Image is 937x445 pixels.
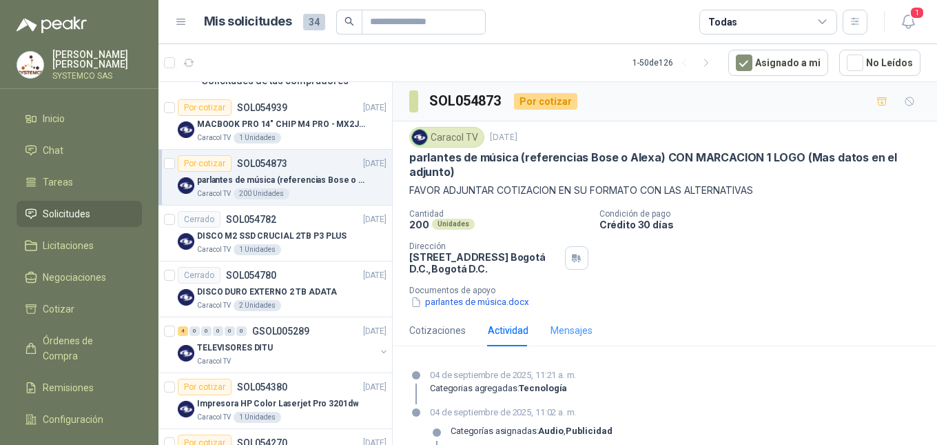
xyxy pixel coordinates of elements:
span: Solicitudes [43,206,90,221]
p: [DATE] [363,325,387,338]
p: SOL054780 [226,270,276,280]
a: Por cotizarSOL054873[DATE] Company Logoparlantes de música (referencias Bose o Alexa) CON MARCACI... [158,150,392,206]
a: Configuración [17,406,142,433]
span: Licitaciones [43,238,94,253]
p: Caracol TV [197,244,231,255]
span: 34 [303,14,325,30]
strong: Publicidad [566,426,612,436]
div: Cotizaciones [409,323,466,338]
p: 200 [409,219,429,230]
a: Chat [17,137,142,164]
a: Remisiones [17,375,142,401]
div: 0 [189,326,200,336]
span: Negociaciones [43,270,106,285]
img: Company Logo [178,401,194,417]
p: GSOL005289 [252,326,309,336]
p: 04 de septiembre de 2025, 11:02 a. m. [430,406,612,419]
div: Cerrado [178,267,220,284]
span: Inicio [43,111,65,126]
div: Todas [708,14,737,30]
p: Caracol TV [197,300,231,311]
p: DISCO M2 SSD CRUCIAL 2TB P3 PLUS [197,230,347,243]
button: parlantes de música.docx [409,295,531,310]
p: Caracol TV [197,356,231,367]
div: 1 Unidades [234,244,281,255]
p: SOL054873 [237,159,287,168]
a: Tareas [17,169,142,195]
p: parlantes de música (referencias Bose o Alexa) CON MARCACION 1 LOGO (Mas datos en el adjunto) [197,174,369,187]
span: search [344,17,354,26]
span: Remisiones [43,380,94,395]
p: parlantes de música (referencias Bose o Alexa) CON MARCACION 1 LOGO (Mas datos en el adjunto) [409,150,920,180]
p: Categorías asignadas: , [451,426,612,437]
p: Cantidad [409,209,588,219]
p: [DATE] [363,157,387,170]
p: Dirección [409,241,559,251]
div: Unidades [432,219,475,230]
div: Por cotizar [178,155,231,172]
span: Cotizar [43,301,74,317]
p: Caracol TV [197,188,231,199]
div: Por cotizar [178,379,231,395]
p: SOL054939 [237,103,287,112]
span: Chat [43,143,63,158]
div: 1 Unidades [234,132,281,144]
a: Solicitudes [17,201,142,227]
img: Company Logo [178,289,194,306]
img: Company Logo [17,52,43,78]
p: [DATE] [490,131,517,144]
p: SOL054782 [226,215,276,224]
div: 0 [236,326,247,336]
a: Por cotizarSOL054380[DATE] Company LogoImpresora HP Color Laserjet Pro 3201dwCaracol TV1 Unidades [158,373,392,429]
div: Por cotizar [514,93,577,110]
div: 1 Unidades [234,412,281,423]
img: Company Logo [178,177,194,194]
p: FAVOR ADJUNTAR COTIZACION EN SU FORMATO CON LAS ALTERNATIVAS [409,183,920,198]
div: 200 Unidades [234,188,289,199]
span: Órdenes de Compra [43,333,129,364]
div: Cerrado [178,211,220,228]
p: Condición de pago [599,209,931,219]
p: Caracol TV [197,132,231,144]
a: Cotizar [17,296,142,322]
div: Caracol TV [409,127,484,148]
div: Por cotizar [178,99,231,116]
p: SYSTEMCO SAS [52,72,142,80]
span: Tareas [43,175,73,190]
p: [PERSON_NAME] [PERSON_NAME] [52,50,142,69]
p: [DATE] [363,213,387,226]
a: Órdenes de Compra [17,328,142,369]
img: Company Logo [178,121,194,138]
p: [DATE] [363,269,387,282]
strong: Audio [538,426,563,436]
img: Company Logo [178,233,194,250]
p: [DATE] [363,381,387,394]
h3: SOL054873 [429,90,503,112]
p: Crédito 30 días [599,219,931,230]
button: Asignado a mi [728,50,828,76]
a: Por cotizarSOL054939[DATE] Company LogoMACBOOK PRO 14" CHIP M4 PRO - MX2J3E/ACaracol TV1 Unidades [158,94,392,150]
img: Logo peakr [17,17,87,33]
a: Licitaciones [17,233,142,259]
p: TELEVISORES DITU [197,342,273,355]
p: [DATE] [363,101,387,115]
a: Negociaciones [17,264,142,290]
h1: Mis solicitudes [204,12,292,32]
p: 04 de septiembre de 2025, 11:21 a. m. [430,368,577,382]
strong: Tecnología [519,383,567,393]
p: Impresora HP Color Laserjet Pro 3201dw [197,397,358,411]
p: SOL054380 [237,382,287,392]
p: Caracol TV [197,412,231,423]
p: Documentos de apoyo [409,286,931,295]
a: CerradoSOL054782[DATE] Company LogoDISCO M2 SSD CRUCIAL 2TB P3 PLUSCaracol TV1 Unidades [158,206,392,261]
div: Actividad [488,323,528,338]
a: Inicio [17,106,142,132]
p: MACBOOK PRO 14" CHIP M4 PRO - MX2J3E/A [197,118,369,131]
div: Mensajes [550,323,593,338]
span: 1 [909,6,925,19]
img: Company Logo [412,130,427,145]
a: CerradoSOL054780[DATE] Company LogoDISCO DURO EXTERNO 2 TB ADATACaracol TV2 Unidades [158,261,392,317]
div: 0 [201,326,212,336]
div: 1 - 50 de 126 [632,52,717,74]
span: Configuración [43,412,103,427]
